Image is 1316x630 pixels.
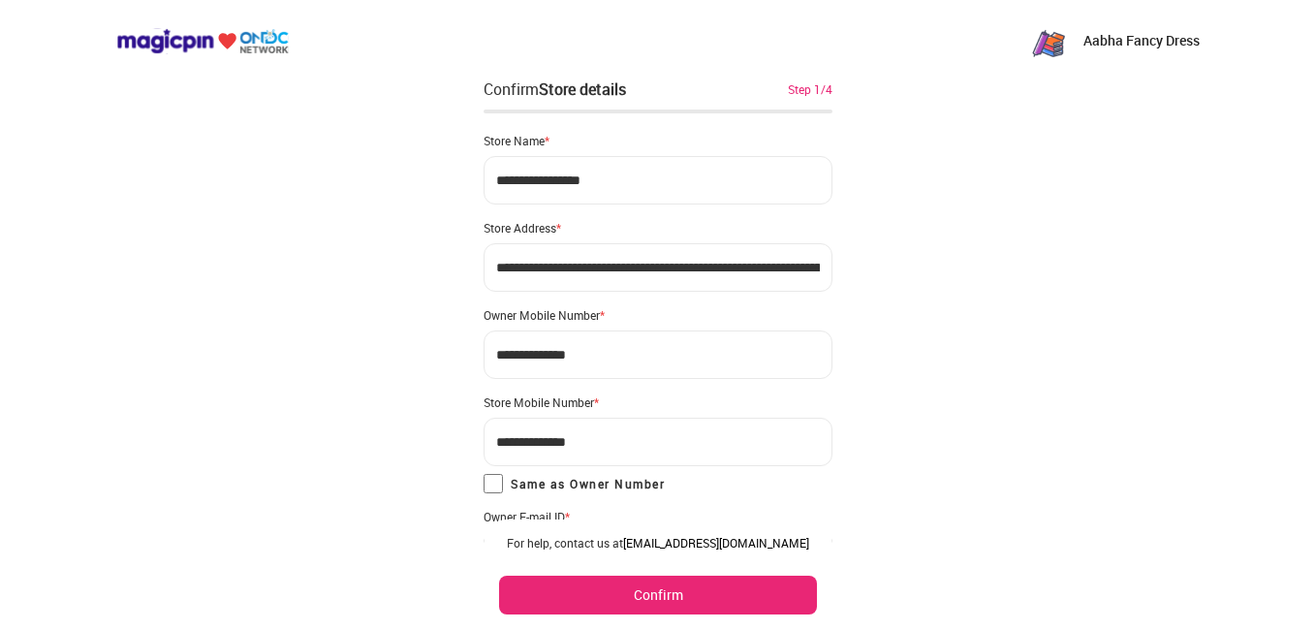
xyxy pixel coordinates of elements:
[1029,21,1068,60] img: aeKIS7wAnf5kJ7IH6lLgQGJRtz-n1bVNysEH8ftgHibhN7B-Byxh5e7IAvqQewToxeFwmleQyZruIofqWD6hqrD1OhA
[484,78,626,101] div: Confirm
[499,535,817,551] div: For help, contact us at
[788,80,832,98] div: Step 1/4
[484,474,665,493] label: Same as Owner Number
[484,307,832,323] div: Owner Mobile Number
[116,28,289,54] img: ondc-logo-new-small.8a59708e.svg
[623,535,809,551] a: [EMAIL_ADDRESS][DOMAIN_NAME]
[1083,31,1200,50] p: Aabha Fancy Dress
[499,576,817,614] button: Confirm
[484,133,832,148] div: Store Name
[484,509,832,524] div: Owner E-mail ID
[484,394,832,410] div: Store Mobile Number
[484,474,503,493] input: Same as Owner Number
[539,79,626,100] div: Store details
[484,220,832,236] div: Store Address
